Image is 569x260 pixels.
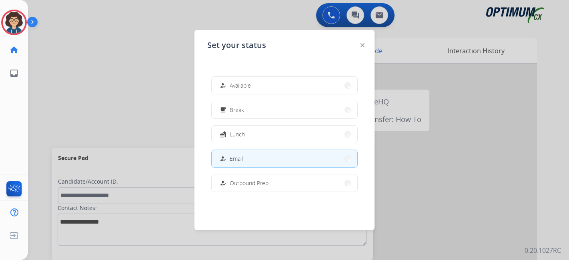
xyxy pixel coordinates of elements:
button: Outbound Prep [212,174,357,192]
mat-icon: how_to_reg [220,180,226,186]
mat-icon: how_to_reg [220,82,226,89]
button: Email [212,150,357,167]
span: Email [230,154,243,163]
span: Outbound Prep [230,179,268,187]
mat-icon: fastfood [220,131,226,138]
button: Available [212,77,357,94]
span: Break [230,106,244,114]
mat-icon: home [9,45,19,55]
span: Lunch [230,130,245,138]
span: Set your status [207,40,266,51]
mat-icon: free_breakfast [220,106,226,113]
img: close-button [361,43,365,47]
img: avatar [3,11,25,34]
button: Lunch [212,126,357,143]
button: Break [212,101,357,118]
mat-icon: how_to_reg [220,155,226,162]
span: Available [230,81,251,90]
mat-icon: inbox [9,68,19,78]
p: 0.20.1027RC [525,246,561,255]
